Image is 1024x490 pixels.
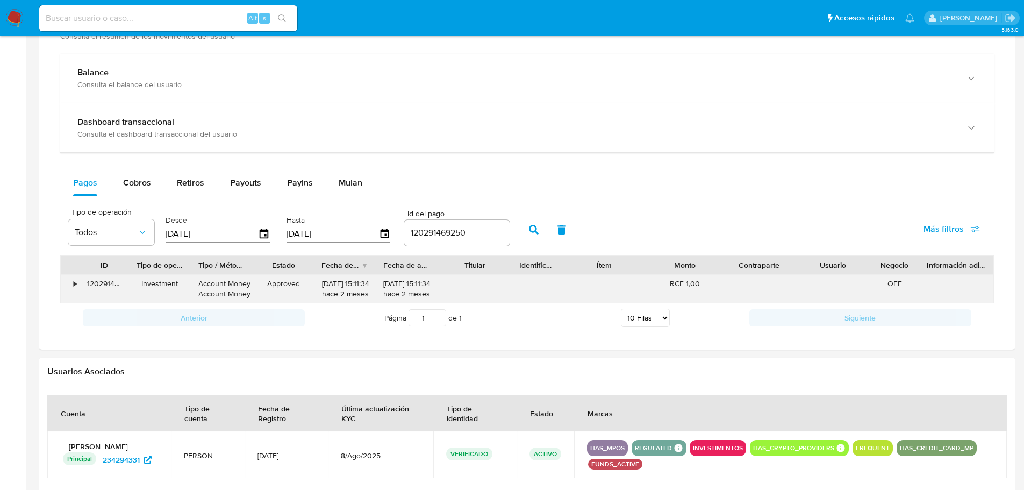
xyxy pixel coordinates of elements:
p: alan.sanchez@mercadolibre.com [940,13,1001,23]
button: search-icon [271,11,293,26]
span: 3.163.0 [1001,25,1019,34]
span: Accesos rápidos [834,12,894,24]
a: Notificaciones [905,13,914,23]
span: s [263,13,266,23]
h2: Usuarios Asociados [47,366,1007,377]
span: Alt [248,13,257,23]
input: Buscar usuario o caso... [39,11,297,25]
a: Salir [1005,12,1016,24]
